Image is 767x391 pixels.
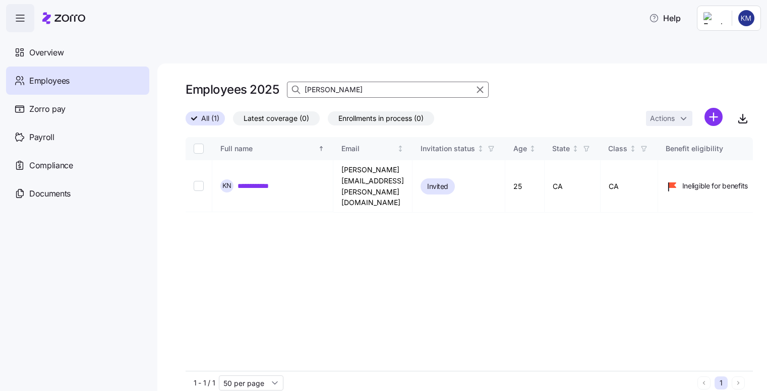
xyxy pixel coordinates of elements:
div: Email [341,144,395,155]
th: Invitation statusNot sorted [412,137,505,160]
div: Not sorted [629,145,636,152]
button: 1 [715,376,728,389]
span: Overview [29,46,64,59]
span: K N [222,183,232,189]
h1: Employees 2025 [186,82,279,97]
span: Enrollments in process (0) [338,112,424,125]
th: StateNot sorted [545,137,601,160]
div: Sorted ascending [318,145,325,152]
th: ClassNot sorted [601,137,658,160]
a: Employees [6,67,149,95]
th: Full nameSorted ascending [212,137,333,160]
input: Search Employees [287,82,489,98]
div: State [553,144,570,155]
button: Actions [646,111,692,126]
a: Payroll [6,123,149,151]
button: Previous page [697,376,711,389]
span: Latest coverage (0) [244,112,309,125]
div: Full name [220,144,316,155]
input: Select record 1 [194,181,204,191]
div: Not sorted [397,145,404,152]
div: Age [513,144,527,155]
span: Documents [29,187,71,200]
input: Select all records [194,144,204,154]
div: Class [609,144,628,155]
td: [PERSON_NAME][EMAIL_ADDRESS][PERSON_NAME][DOMAIN_NAME] [333,160,412,213]
td: CA [601,160,658,213]
a: Zorro pay [6,95,149,123]
span: All (1) [201,112,219,125]
a: Overview [6,38,149,67]
div: Not sorted [572,145,579,152]
div: Invitation status [421,144,475,155]
div: Not sorted [477,145,484,152]
button: Next page [732,376,745,389]
span: Actions [650,115,675,122]
td: CA [545,160,601,213]
span: Ineligible for benefits [682,181,748,191]
span: 1 - 1 / 1 [194,378,215,388]
svg: add icon [704,108,723,126]
span: Payroll [29,131,54,144]
span: Zorro pay [29,103,66,115]
span: Compliance [29,159,73,172]
span: Invited [427,180,448,192]
a: Documents [6,179,149,208]
td: 25 [505,160,545,213]
th: EmailNot sorted [333,137,412,160]
div: Not sorted [529,145,536,152]
a: Compliance [6,151,149,179]
span: Employees [29,75,70,87]
th: AgeNot sorted [505,137,545,160]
